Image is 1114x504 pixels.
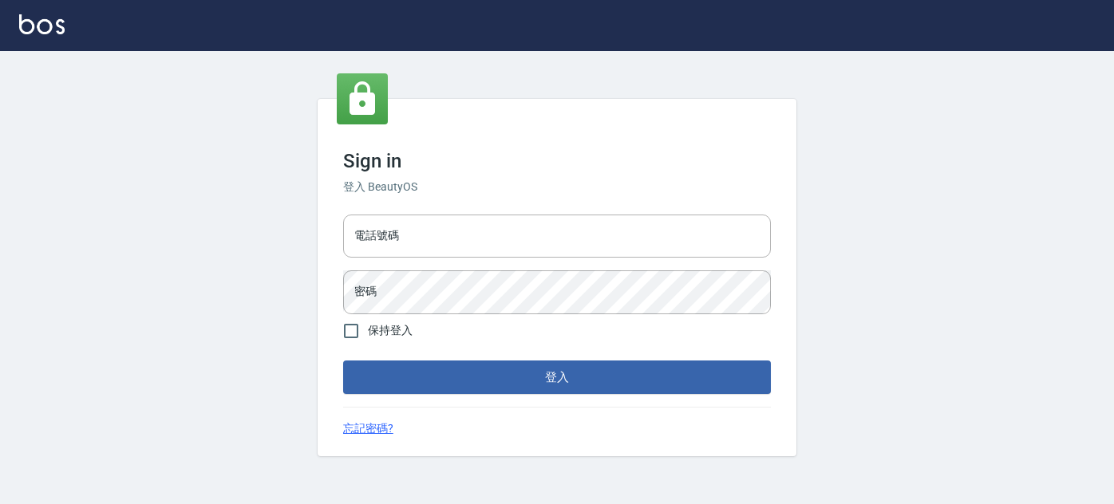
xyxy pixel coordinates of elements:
[343,420,393,437] a: 忘記密碼?
[343,179,771,195] h6: 登入 BeautyOS
[368,322,413,339] span: 保持登入
[343,150,771,172] h3: Sign in
[343,360,771,394] button: 登入
[19,14,65,34] img: Logo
